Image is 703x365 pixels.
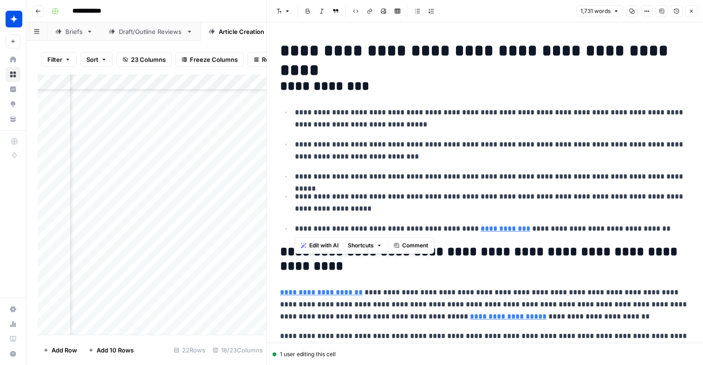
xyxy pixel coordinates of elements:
[201,22,282,41] a: Article Creation
[131,55,166,64] span: 23 Columns
[247,52,301,67] button: Row Height
[65,27,83,36] div: Briefs
[297,239,342,252] button: Edit with AI
[219,27,264,36] div: Article Creation
[6,332,20,346] a: Learning Hub
[6,7,20,31] button: Workspace: Wiz
[6,302,20,317] a: Settings
[6,11,22,27] img: Wiz Logo
[190,55,238,64] span: Freeze Columns
[117,52,172,67] button: 23 Columns
[83,343,139,358] button: Add 10 Rows
[47,55,62,64] span: Filter
[6,112,20,126] a: Your Data
[6,52,20,67] a: Home
[97,345,134,355] span: Add 10 Rows
[80,52,113,67] button: Sort
[6,317,20,332] a: Usage
[344,239,386,252] button: Shortcuts
[170,343,209,358] div: 22 Rows
[176,52,244,67] button: Freeze Columns
[6,82,20,97] a: Insights
[41,52,77,67] button: Filter
[390,239,432,252] button: Comment
[52,345,77,355] span: Add Row
[262,55,295,64] span: Row Height
[273,350,697,358] div: 1 user editing this cell
[580,7,611,15] span: 1,731 words
[309,241,338,250] span: Edit with AI
[47,22,101,41] a: Briefs
[6,97,20,112] a: Opportunities
[101,22,201,41] a: Draft/Outline Reviews
[119,27,182,36] div: Draft/Outline Reviews
[576,5,623,17] button: 1,731 words
[209,343,267,358] div: 18/23 Columns
[402,241,428,250] span: Comment
[6,346,20,361] button: Help + Support
[348,241,374,250] span: Shortcuts
[38,343,83,358] button: Add Row
[86,55,98,64] span: Sort
[6,67,20,82] a: Browse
